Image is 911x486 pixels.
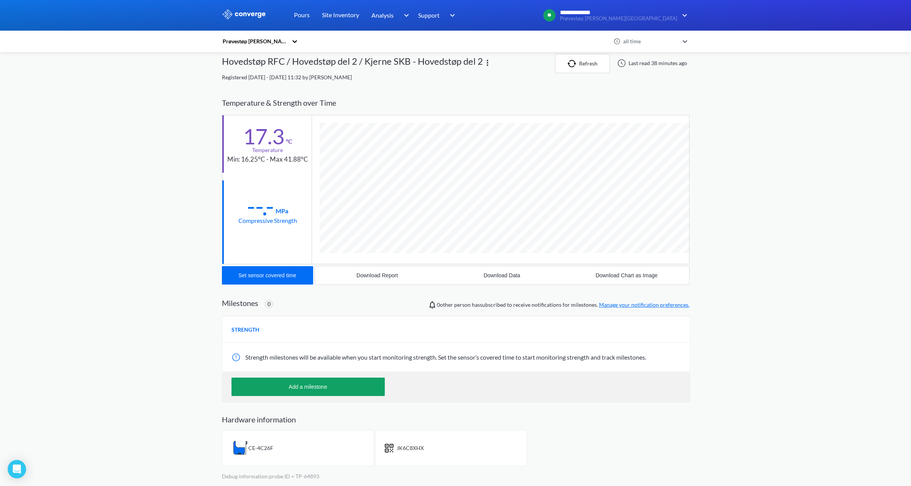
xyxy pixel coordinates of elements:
[568,60,579,67] img: icon-refresh.svg
[222,37,288,46] div: Prøvestøp [PERSON_NAME][GEOGRAPHIC_DATA]
[560,16,677,21] span: Prøvestøp [PERSON_NAME][GEOGRAPHIC_DATA]
[440,266,564,285] button: Download Data
[222,298,258,308] h2: Milestones
[222,415,689,424] h2: Hardware information
[222,91,689,115] div: Temperature & Strength over Time
[564,266,689,285] button: Download Chart as Image
[418,10,440,20] span: Support
[245,353,646,361] span: Strength milestones will be available when you start monitoring strength. Set the sensor’s covere...
[399,11,411,20] img: downArrow.svg
[222,9,266,19] img: logo_ewhite.svg
[437,301,453,308] span: 0 other
[484,272,520,278] div: Download Data
[483,58,492,67] img: more.svg
[248,445,273,451] span: CE-4C26F
[596,272,658,278] div: Download Chart as Image
[247,196,274,216] div: --.-
[677,11,689,20] img: downArrow.svg
[252,146,283,154] div: Temperature
[227,154,308,165] div: Min: 16.25°C - Max 41.88°C
[222,472,689,481] p: Debug information: probe ID = TP-64893
[397,445,424,451] span: JK6C8XHX
[238,216,297,225] div: Compressive Strength
[315,266,440,285] button: Download Report
[599,301,689,308] a: Manage your notification preferences.
[613,59,689,68] div: Last read 38 minutes ago
[621,37,679,46] div: all time
[356,272,398,278] div: Download Report
[222,266,313,285] button: Set sensor covered time
[231,326,259,334] span: STRENGTH
[371,10,394,20] span: Analysis
[231,378,385,396] button: Add a milestone
[238,272,296,278] div: Set sensor covered time
[222,54,483,73] div: Hovedstøp RFC / Hovedstøp del 2 / Kjerne SKB - Hovedstøp del 2
[437,301,689,309] span: person has subscribed to receive notifications for milestones.
[614,38,620,45] img: icon-clock.svg
[555,54,610,73] button: Refresh
[445,11,457,20] img: downArrow.svg
[243,127,284,146] div: 17.3
[222,74,352,80] span: Registered [DATE] - [DATE] 11:32 by [PERSON_NAME]
[385,443,394,453] img: icon-short-text.svg
[231,440,248,457] img: icon-hardware-embedded-tail.svg
[8,460,26,478] div: Open Intercom Messenger
[428,300,437,309] img: notifications-icon.svg
[268,300,271,308] span: 0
